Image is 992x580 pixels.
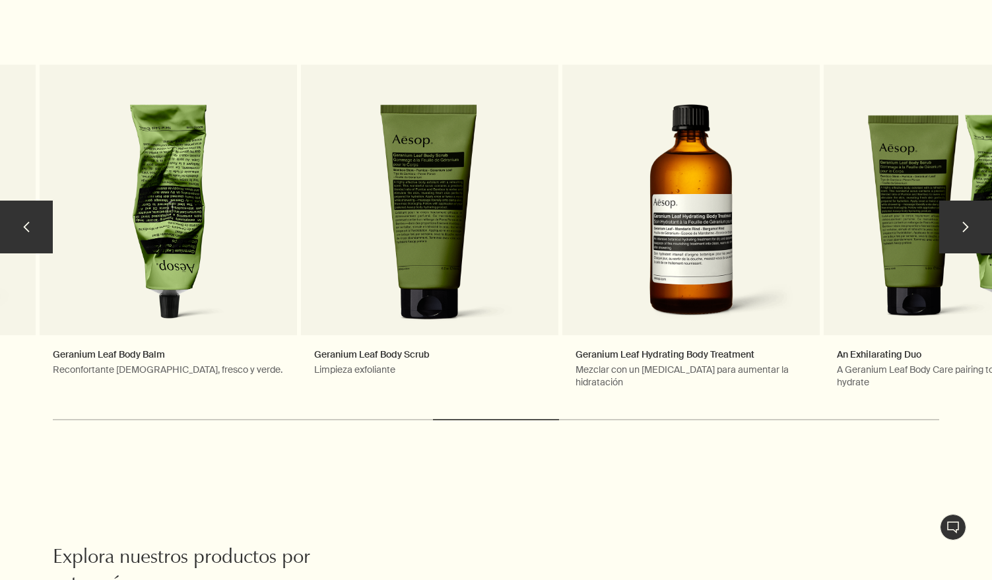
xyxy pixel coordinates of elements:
a: Geranium Leaf Hydrating Body TreatmentMezclar con un [MEDICAL_DATA] para aumentar la hidrataciónG... [562,65,820,403]
a: Geranium Leaf Body BalmReconfortante [DEMOGRAPHIC_DATA], fresco y verde.Geranium Leaf Body Balm e... [40,65,297,403]
button: Chat en direct [940,514,966,540]
button: next slide [939,201,992,253]
a: Geranium Leaf Body ScrubLimpieza exfolianteGeranium Leaf Body Scrub en tubo de aluminio verde [301,65,558,403]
